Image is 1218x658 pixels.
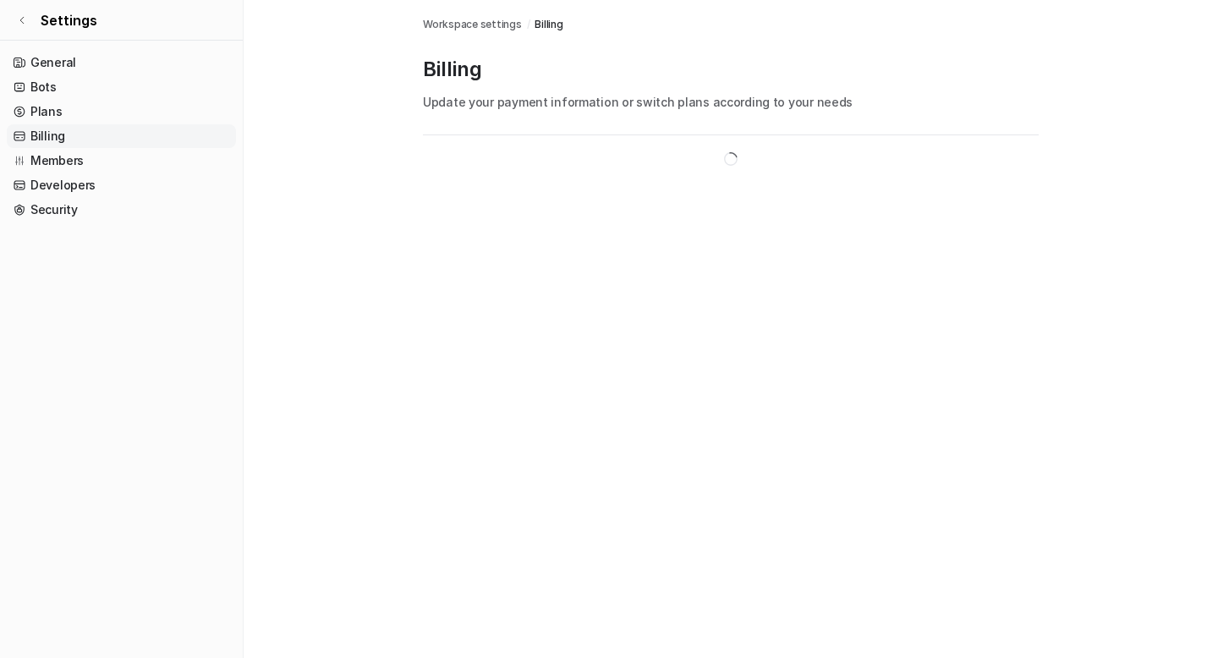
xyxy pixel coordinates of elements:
[423,93,1039,111] p: Update your payment information or switch plans according to your needs
[7,75,236,99] a: Bots
[7,51,236,74] a: General
[423,56,1039,83] p: Billing
[7,149,236,173] a: Members
[7,124,236,148] a: Billing
[7,100,236,123] a: Plans
[7,173,236,197] a: Developers
[535,17,562,32] a: Billing
[423,17,522,32] a: Workspace settings
[7,198,236,222] a: Security
[527,17,530,32] span: /
[41,10,97,30] span: Settings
